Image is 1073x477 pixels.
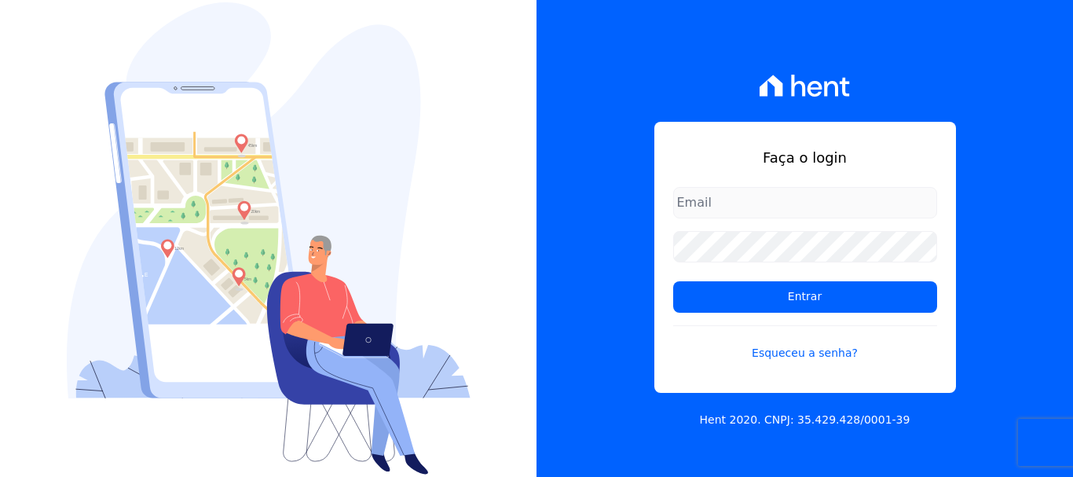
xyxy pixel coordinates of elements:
[67,2,471,475] img: Login
[673,187,937,218] input: Email
[700,412,910,428] p: Hent 2020. CNPJ: 35.429.428/0001-39
[673,325,937,361] a: Esqueceu a senha?
[673,281,937,313] input: Entrar
[673,147,937,168] h1: Faça o login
